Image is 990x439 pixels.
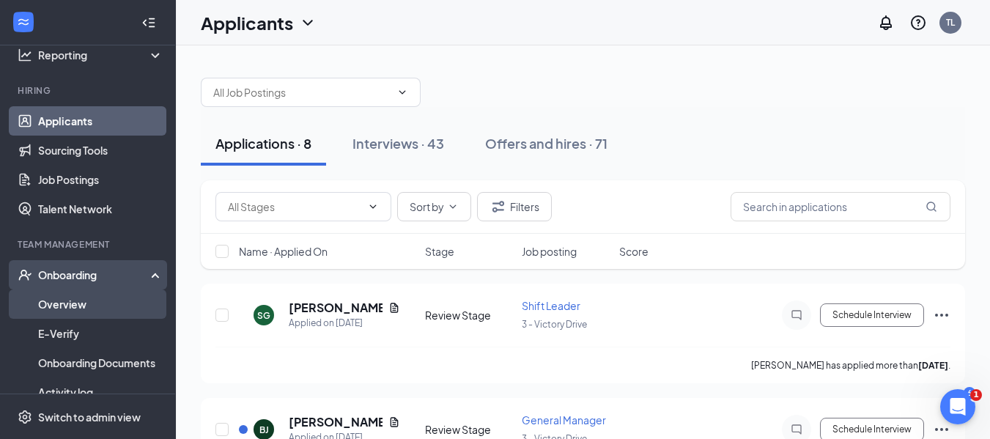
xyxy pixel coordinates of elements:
span: Sort by [410,202,444,212]
svg: Settings [18,410,32,424]
a: E-Verify [38,319,163,348]
svg: Analysis [18,48,32,62]
div: Review Stage [425,308,514,322]
iframe: Intercom live chat [940,389,975,424]
span: Stage [425,244,454,259]
svg: WorkstreamLogo [16,15,31,29]
div: BJ [259,424,269,436]
h5: [PERSON_NAME] [289,300,383,316]
svg: Document [388,416,400,428]
a: Applicants [38,106,163,136]
div: Team Management [18,238,160,251]
svg: ChevronDown [367,201,379,213]
a: Sourcing Tools [38,136,163,165]
span: Score [619,244,649,259]
div: 6 [964,387,975,399]
input: Search in applications [731,192,950,221]
svg: Collapse [141,15,156,30]
svg: Ellipses [933,421,950,438]
div: Reporting [38,48,164,62]
div: Offers and hires · 71 [485,134,607,152]
svg: ChevronDown [447,201,459,213]
div: Onboarding [38,268,151,282]
a: Overview [38,289,163,319]
a: Talent Network [38,194,163,224]
span: 3 - Victory Drive [522,319,587,330]
a: Onboarding Documents [38,348,163,377]
svg: UserCheck [18,268,32,282]
a: Job Postings [38,165,163,194]
p: [PERSON_NAME] has applied more than . [751,359,950,372]
div: Hiring [18,84,160,97]
input: All Stages [228,199,361,215]
svg: Notifications [877,14,895,32]
svg: ChatInactive [788,309,805,321]
svg: MagnifyingGlass [926,201,937,213]
span: Shift Leader [522,299,580,312]
h5: [PERSON_NAME] [289,414,383,430]
h1: Applicants [201,10,293,35]
button: Sort byChevronDown [397,192,471,221]
div: Interviews · 43 [352,134,444,152]
span: General Manager [522,413,606,427]
input: All Job Postings [213,84,391,100]
div: SG [257,309,270,322]
svg: QuestionInfo [909,14,927,32]
span: 1 [970,389,982,401]
div: Review Stage [425,422,514,437]
svg: Ellipses [933,306,950,324]
div: Switch to admin view [38,410,141,424]
svg: ChatInactive [788,424,805,435]
div: Applications · 8 [215,134,311,152]
span: Name · Applied On [239,244,328,259]
svg: ChevronDown [396,86,408,98]
svg: Filter [490,198,507,215]
div: TL [946,16,955,29]
a: Activity log [38,377,163,407]
span: Job posting [522,244,577,259]
b: [DATE] [918,360,948,371]
button: Schedule Interview [820,303,924,327]
svg: Document [388,302,400,314]
svg: ChevronDown [299,14,317,32]
button: Filter Filters [477,192,552,221]
div: Applied on [DATE] [289,316,400,331]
